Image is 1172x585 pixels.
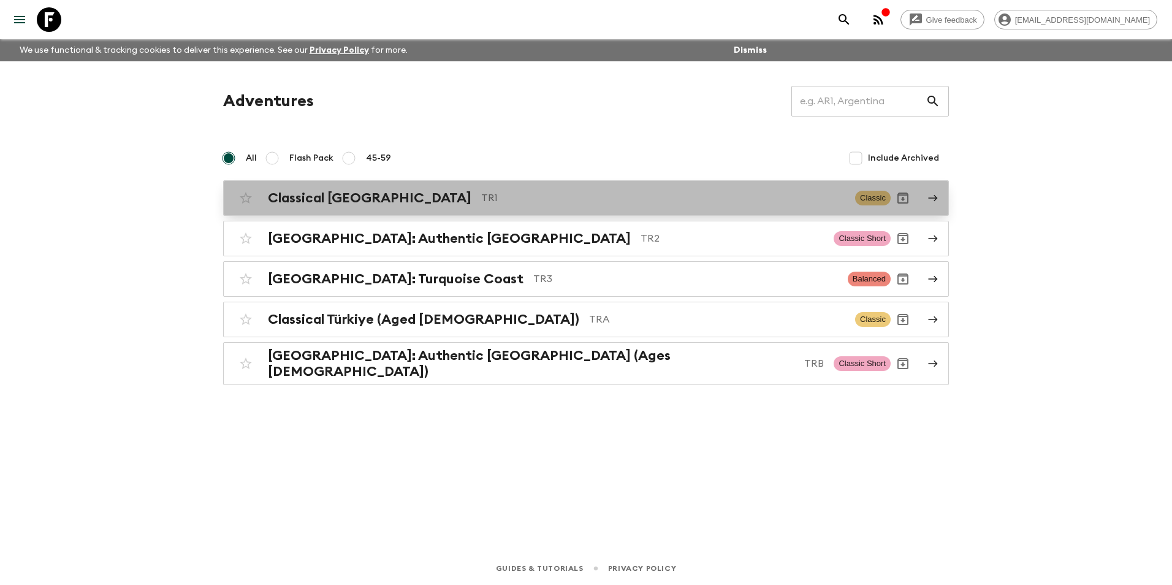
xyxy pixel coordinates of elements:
p: TR2 [641,231,824,246]
button: menu [7,7,32,32]
span: Flash Pack [289,152,333,164]
h2: [GEOGRAPHIC_DATA]: Authentic [GEOGRAPHIC_DATA] [268,231,631,247]
p: TRB [804,356,824,371]
button: Archive [891,351,915,376]
a: Privacy Policy [608,562,676,575]
h2: [GEOGRAPHIC_DATA]: Authentic [GEOGRAPHIC_DATA] (Ages [DEMOGRAPHIC_DATA]) [268,348,794,380]
h1: Adventures [223,89,314,113]
input: e.g. AR1, Argentina [791,84,926,118]
a: [GEOGRAPHIC_DATA]: Turquoise CoastTR3BalancedArchive [223,261,949,297]
button: Archive [891,226,915,251]
a: Classical [GEOGRAPHIC_DATA]TR1ClassicArchive [223,180,949,216]
div: [EMAIL_ADDRESS][DOMAIN_NAME] [994,10,1157,29]
button: search adventures [832,7,856,32]
button: Dismiss [731,42,770,59]
a: Privacy Policy [310,46,369,55]
a: Classical Türkiye (Aged [DEMOGRAPHIC_DATA])TRAClassicArchive [223,302,949,337]
p: TR1 [481,191,845,205]
p: TR3 [533,272,838,286]
h2: Classical Türkiye (Aged [DEMOGRAPHIC_DATA]) [268,312,579,327]
a: [GEOGRAPHIC_DATA]: Authentic [GEOGRAPHIC_DATA]TR2Classic ShortArchive [223,221,949,256]
span: 45-59 [366,152,391,164]
button: Archive [891,186,915,210]
span: Classic [855,312,891,327]
span: Classic Short [834,231,891,246]
h2: [GEOGRAPHIC_DATA]: Turquoise Coast [268,271,523,287]
h2: Classical [GEOGRAPHIC_DATA] [268,190,471,206]
p: We use functional & tracking cookies to deliver this experience. See our for more. [15,39,413,61]
span: Classic Short [834,356,891,371]
p: TRA [589,312,845,327]
span: Classic [855,191,891,205]
span: [EMAIL_ADDRESS][DOMAIN_NAME] [1008,15,1157,25]
span: Balanced [848,272,891,286]
button: Archive [891,307,915,332]
span: All [246,152,257,164]
span: Give feedback [919,15,984,25]
a: Guides & Tutorials [496,562,584,575]
a: [GEOGRAPHIC_DATA]: Authentic [GEOGRAPHIC_DATA] (Ages [DEMOGRAPHIC_DATA])TRBClassic ShortArchive [223,342,949,385]
span: Include Archived [868,152,939,164]
button: Archive [891,267,915,291]
a: Give feedback [900,10,984,29]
